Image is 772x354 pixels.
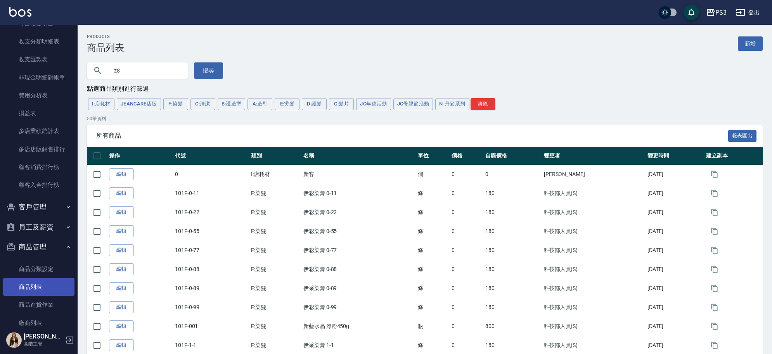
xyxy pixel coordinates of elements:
a: 廠商列表 [3,314,74,332]
td: 伊采染膏 0-89 [301,279,416,298]
th: 單位 [416,147,450,165]
a: 商品分類設定 [3,260,74,278]
td: 科技部人員(S) [542,241,646,260]
button: B:護造型 [218,98,246,110]
td: 伊彩染膏 0-55 [301,222,416,241]
td: 0 [450,298,483,317]
a: 編輯 [109,225,134,237]
th: 名稱 [301,147,416,165]
td: 101F-0-55 [173,222,249,241]
a: 編輯 [109,320,134,332]
td: 180 [483,184,542,203]
td: 800 [483,317,542,336]
td: 新藍水晶 漂粉450g [301,317,416,336]
button: JeanCare店販 [117,98,161,110]
a: 編輯 [109,206,134,218]
td: 0 [450,222,483,241]
a: 編輯 [109,282,134,294]
td: 0 [173,165,249,184]
button: 報表匯出 [728,130,757,142]
td: 0 [450,241,483,260]
td: [DATE] [646,279,704,298]
td: 180 [483,279,542,298]
td: [PERSON_NAME] [542,165,646,184]
th: 變更者 [542,147,646,165]
td: [DATE] [646,298,704,317]
h5: [PERSON_NAME] [24,333,63,340]
p: 50 筆資料 [87,115,763,122]
td: [DATE] [646,241,704,260]
a: 編輯 [109,301,134,313]
td: 條 [416,222,450,241]
td: F:染髮 [249,241,301,260]
button: 商品管理 [3,237,74,257]
td: 0 [450,260,483,279]
td: F:染髮 [249,260,301,279]
button: A:造型 [248,98,272,110]
td: 101F-0-11 [173,184,249,203]
td: F:染髮 [249,222,301,241]
td: 伊彩染膏 0-88 [301,260,416,279]
td: 科技部人員(S) [542,279,646,298]
a: 費用分析表 [3,86,74,104]
input: 搜尋關鍵字 [109,60,182,81]
p: 高階主管 [24,340,63,347]
td: 科技部人員(S) [542,298,646,317]
td: [DATE] [646,184,704,203]
td: 科技部人員(S) [542,222,646,241]
a: 收支分類明細表 [3,33,74,50]
button: D:護髮 [302,98,327,110]
th: 變更時間 [646,147,704,165]
th: 價格 [450,147,483,165]
td: 條 [416,298,450,317]
button: C:清潔 [190,98,215,110]
td: 101F-001 [173,317,249,336]
h3: 商品列表 [87,42,124,53]
button: E:燙髮 [275,98,299,110]
td: I:店耗材 [249,165,301,184]
button: JC年終活動 [356,98,391,110]
button: JC母親節活動 [393,98,433,110]
td: 條 [416,279,450,298]
td: 伊彩染膏 0-22 [301,203,416,222]
a: 商品進貨作業 [3,296,74,314]
button: N-丹麥系列 [435,98,469,110]
td: F:染髮 [249,184,301,203]
a: 非現金明細對帳單 [3,69,74,86]
td: 伊彩染膏 0-99 [301,298,416,317]
td: 180 [483,298,542,317]
td: 0 [483,165,542,184]
td: F:染髮 [249,298,301,317]
div: PS3 [715,8,727,17]
td: 101F-0-22 [173,203,249,222]
a: 編輯 [109,244,134,256]
td: 科技部人員(S) [542,260,646,279]
button: save [684,5,699,20]
a: 損益表 [3,104,74,122]
td: 180 [483,260,542,279]
h2: Products [87,34,124,39]
button: 員工及薪資 [3,217,74,237]
td: [DATE] [646,203,704,222]
a: 顧客消費排行榜 [3,158,74,176]
td: 新客 [301,165,416,184]
button: 登出 [733,5,763,20]
td: 0 [450,184,483,203]
a: 收支匯款表 [3,50,74,68]
td: [DATE] [646,222,704,241]
td: 條 [416,241,450,260]
td: 101F-0-99 [173,298,249,317]
td: 條 [416,184,450,203]
button: F:染髮 [163,98,188,110]
img: Logo [9,7,31,17]
button: PS3 [703,5,730,21]
a: 商品列表 [3,278,74,296]
td: 101F-0-89 [173,279,249,298]
td: 條 [416,260,450,279]
td: 0 [450,317,483,336]
span: 所有商品 [96,132,728,140]
td: 180 [483,241,542,260]
a: 多店業績統計表 [3,122,74,140]
td: 伊彩染膏 0-11 [301,184,416,203]
td: 科技部人員(S) [542,203,646,222]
